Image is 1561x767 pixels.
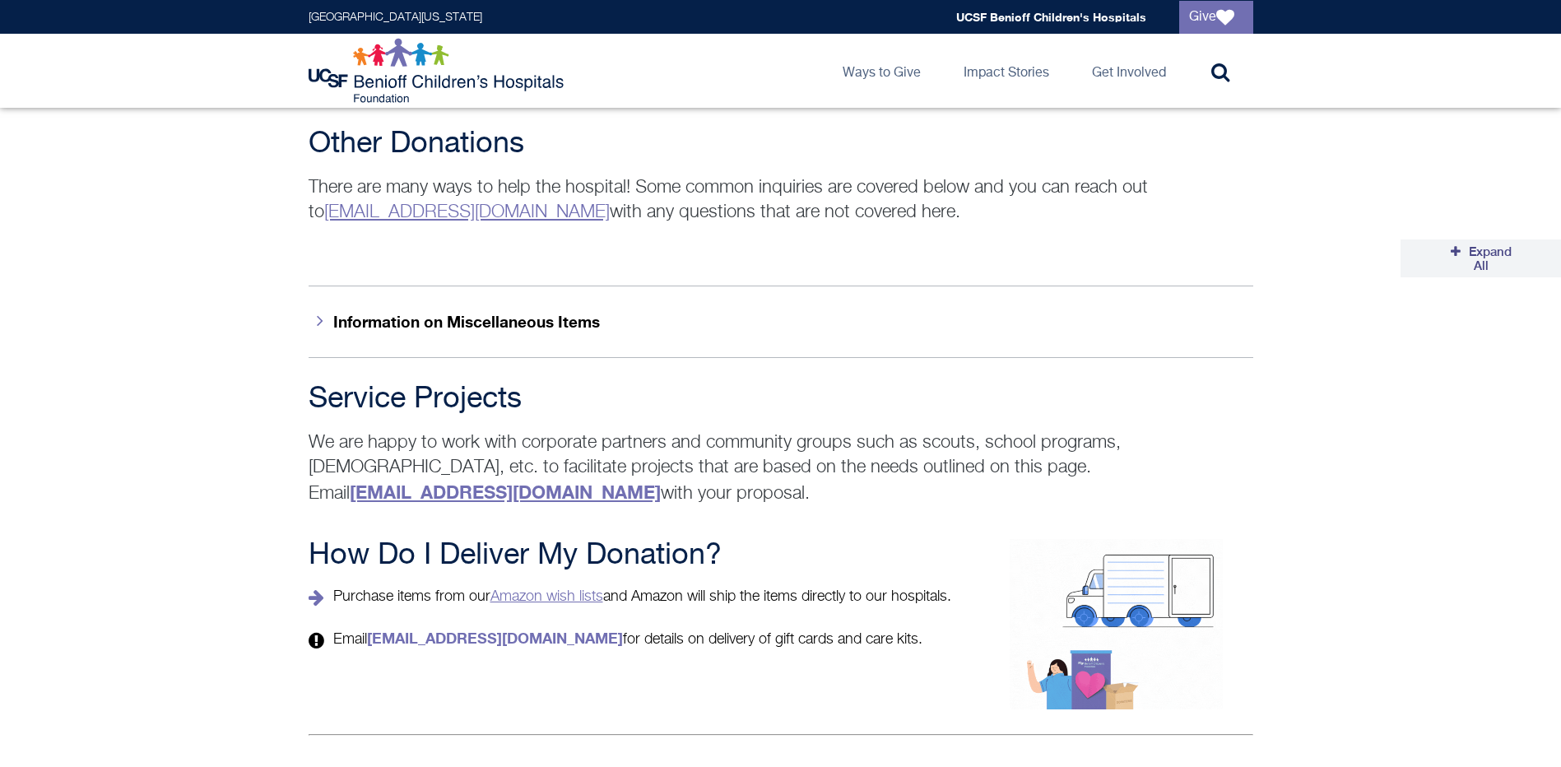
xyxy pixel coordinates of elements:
[1179,1,1253,34] a: Give
[1469,244,1512,272] span: Expand All
[309,175,1253,225] p: There are many ways to help the hospital! Some common inquiries are covered below and you can rea...
[324,203,610,221] a: donategoods.BCH@ucsf.edu
[309,383,1253,416] h2: Service Projects
[1401,239,1561,277] button: Collapse All Accordions
[309,128,1253,160] h2: Other Donations
[309,12,482,23] a: [GEOGRAPHIC_DATA][US_STATE]
[350,485,661,503] a: [EMAIL_ADDRESS][DOMAIN_NAME]
[309,286,1253,357] button: Information on Miscellaneous Items
[367,629,623,647] a: [EMAIL_ADDRESS][DOMAIN_NAME]
[309,587,965,607] p: Purchase items from our and Amazon will ship the items directly to our hospitals.
[490,589,603,604] a: Amazon wish lists
[309,430,1253,506] p: We are happy to work with corporate partners and community groups such as scouts, school programs...
[309,539,965,572] h2: How Do I Deliver My Donation?
[829,34,934,108] a: Ways to Give
[956,10,1146,24] a: UCSF Benioff Children's Hospitals
[1010,539,1223,709] img: How do I deliver my donations?
[1079,34,1179,108] a: Get Involved
[309,38,568,104] img: Logo for UCSF Benioff Children's Hospitals Foundation
[950,34,1062,108] a: Impact Stories
[350,481,661,503] strong: [EMAIL_ADDRESS][DOMAIN_NAME]
[309,628,965,650] p: Email for details on delivery of gift cards and care kits.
